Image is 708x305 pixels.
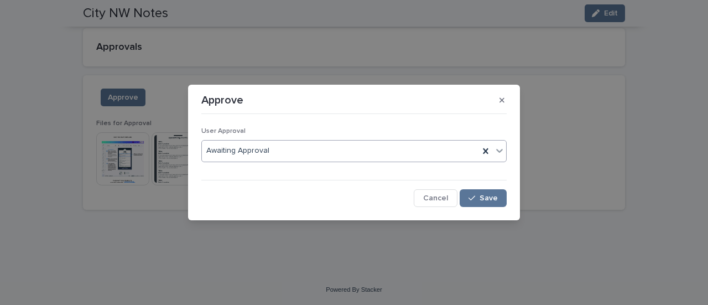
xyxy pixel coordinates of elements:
[414,189,457,207] button: Cancel
[480,194,498,202] span: Save
[201,128,246,135] span: User Approval
[201,94,243,107] p: Approve
[460,189,507,207] button: Save
[206,145,269,157] span: Awaiting Approval
[423,194,448,202] span: Cancel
